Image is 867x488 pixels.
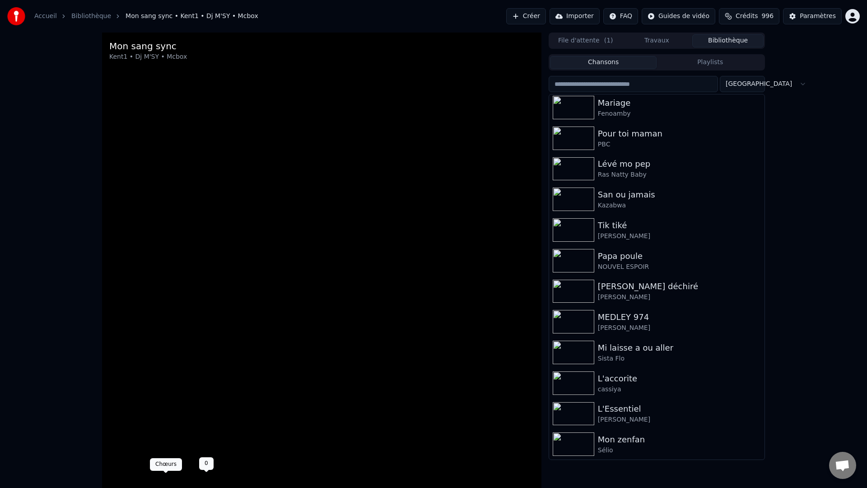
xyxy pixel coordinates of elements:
div: Lévé mo pep [598,158,761,170]
span: Crédits [736,12,758,21]
button: Paramètres [783,8,842,24]
div: Chœurs [150,458,182,471]
div: San ou jamais [598,188,761,201]
img: youka [7,7,25,25]
span: 996 [761,12,774,21]
div: 0 [199,457,214,470]
span: Mon sang sync • Kent1 • Dj M'SY • Mcbox [126,12,258,21]
div: Paramètres [800,12,836,21]
button: Playlists [657,56,764,69]
button: File d'attente [550,34,621,47]
div: [PERSON_NAME] [598,324,761,333]
button: Bibliothèque [692,34,764,47]
div: Kazabwa [598,201,761,210]
button: Créer [506,8,546,24]
div: Mon sang sync [109,40,187,52]
div: Sista Flo [598,354,761,363]
span: ( 1 ) [604,36,613,45]
div: [PERSON_NAME] [598,232,761,241]
nav: breadcrumb [34,12,258,21]
a: Accueil [34,12,57,21]
button: Guides de vidéo [642,8,715,24]
div: L'accorite [598,372,761,385]
div: [PERSON_NAME] déchiré [598,280,761,293]
div: Sélio [598,446,761,455]
div: PBC [598,140,761,149]
div: Kent1 • Dj M'SY • Mcbox [109,52,187,61]
button: Chansons [550,56,657,69]
button: Travaux [621,34,693,47]
div: MEDLEY 974 [598,311,761,324]
div: Tik tiké [598,219,761,232]
button: Importer [550,8,600,24]
div: [PERSON_NAME] [598,293,761,302]
button: Crédits996 [719,8,779,24]
div: Ouvrir le chat [829,452,856,479]
div: [PERSON_NAME] [598,415,761,424]
div: Pour toi maman [598,127,761,140]
a: Bibliothèque [71,12,111,21]
span: [GEOGRAPHIC_DATA] [726,80,792,89]
div: Mi laisse a ou aller [598,342,761,354]
button: FAQ [603,8,638,24]
div: Fenoamby [598,109,761,118]
div: cassiya [598,385,761,394]
div: L'Essentiel [598,403,761,415]
div: Ras Natty Baby [598,170,761,179]
div: Mon zenfan [598,433,761,446]
div: Papa poule [598,250,761,263]
div: NOUVEL ESPOIR [598,263,761,272]
div: Mariage [598,97,761,109]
